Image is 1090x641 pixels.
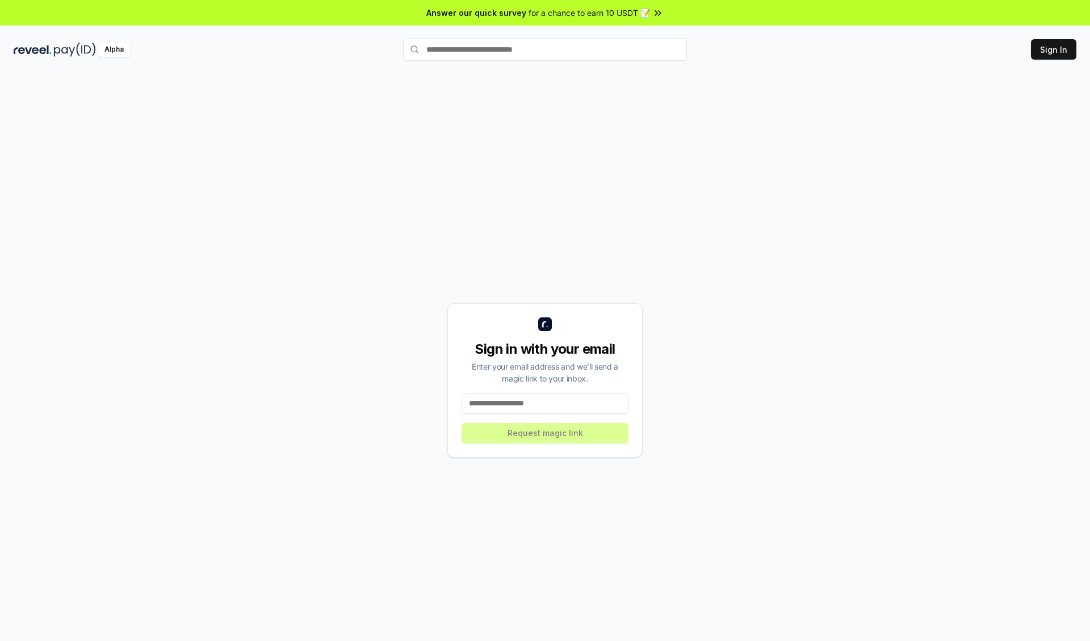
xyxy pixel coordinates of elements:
img: logo_small [538,317,552,331]
span: for a chance to earn 10 USDT 📝 [529,7,650,19]
img: pay_id [54,43,96,57]
img: reveel_dark [14,43,52,57]
div: Sign in with your email [462,340,628,358]
div: Enter your email address and we’ll send a magic link to your inbox. [462,361,628,384]
button: Sign In [1031,39,1076,60]
div: Alpha [98,43,130,57]
span: Answer our quick survey [426,7,526,19]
